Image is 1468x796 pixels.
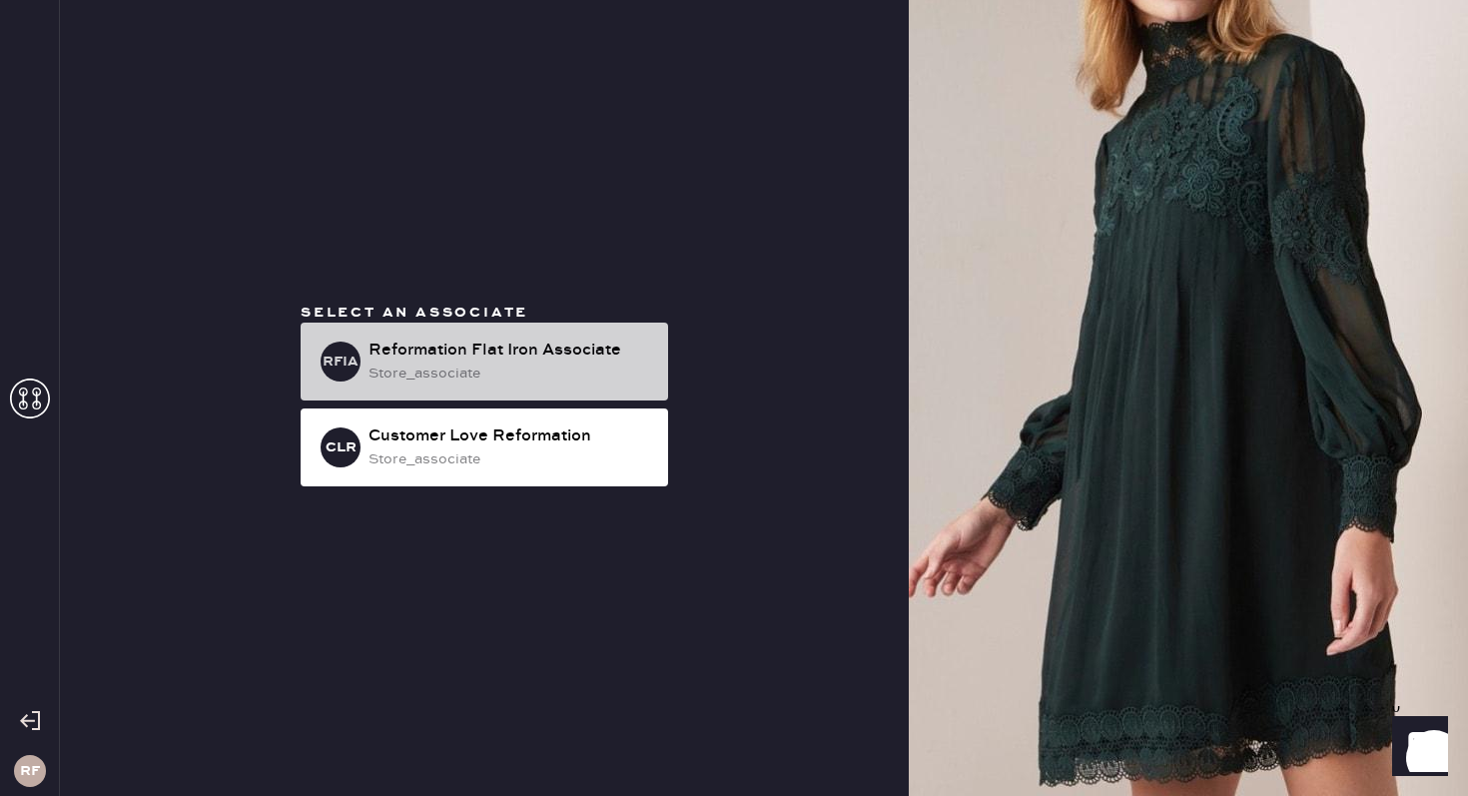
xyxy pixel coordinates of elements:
[368,424,652,448] div: Customer Love Reformation
[323,355,359,369] h3: RFIA
[368,339,652,363] div: Reformation Flat Iron Associate
[368,448,652,470] div: store_associate
[20,764,40,778] h3: RF
[368,363,652,385] div: store_associate
[326,440,357,454] h3: CLR
[1373,706,1459,792] iframe: Front Chat
[301,304,528,322] span: Select an associate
